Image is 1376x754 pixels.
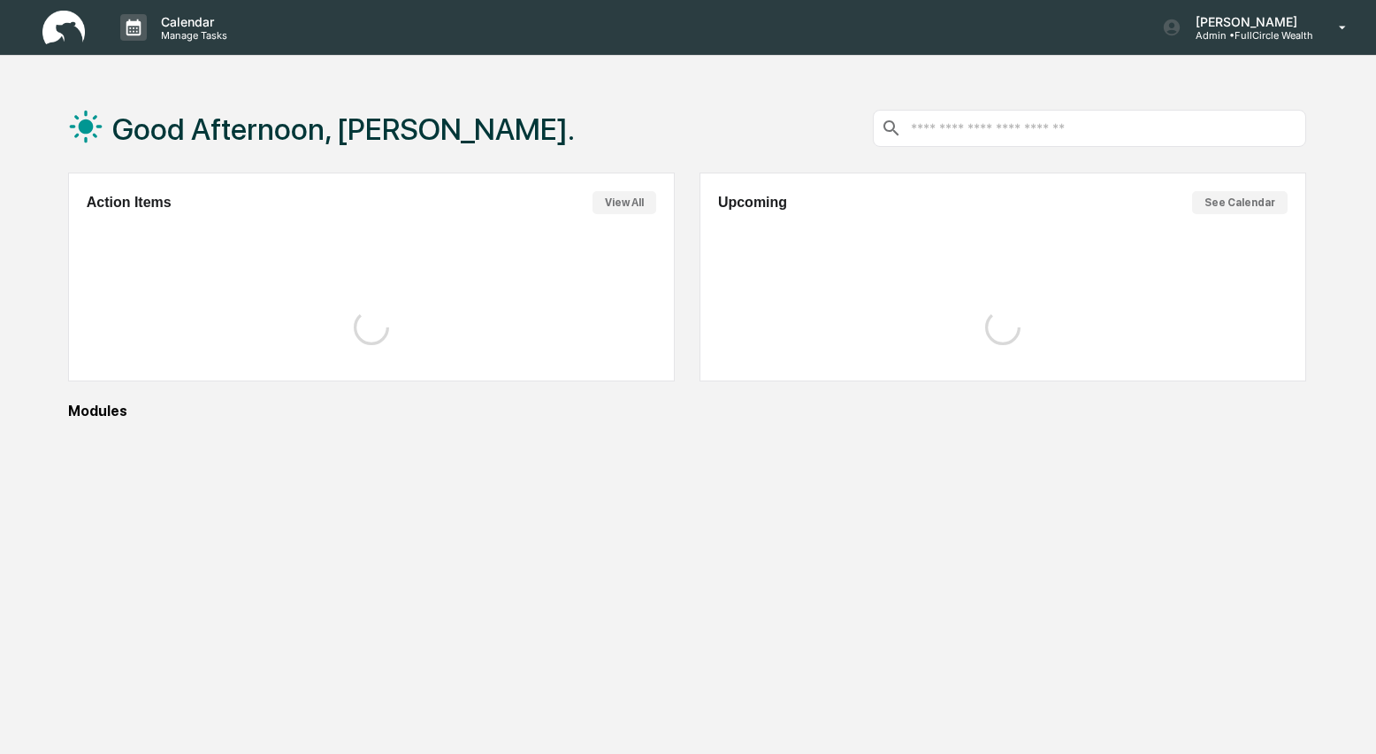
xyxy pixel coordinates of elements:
p: Admin • FullCircle Wealth [1181,29,1313,42]
p: Calendar [147,14,236,29]
h1: Good Afternoon, [PERSON_NAME]. [112,112,575,147]
img: logo [42,11,85,45]
p: Manage Tasks [147,29,236,42]
p: [PERSON_NAME] [1181,14,1313,29]
h2: Upcoming [718,195,787,211]
button: See Calendar [1192,191,1288,214]
h2: Action Items [87,195,172,211]
div: Modules [68,403,1306,419]
button: View All [592,191,656,214]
